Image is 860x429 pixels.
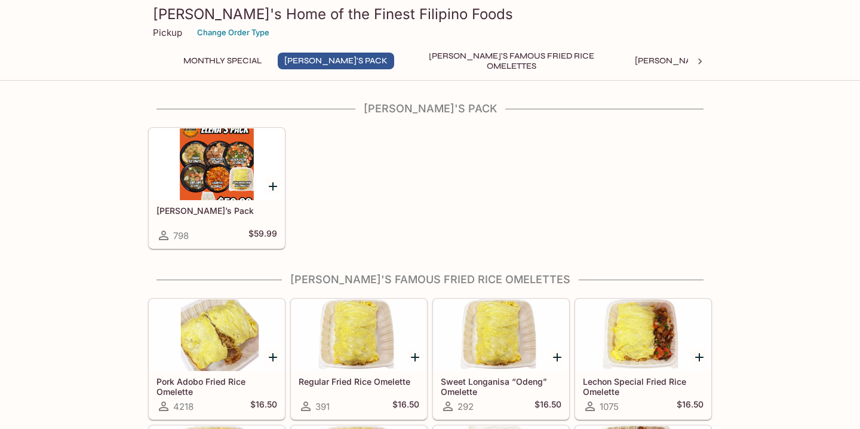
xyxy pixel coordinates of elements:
[549,350,564,364] button: Add Sweet Longanisa “Odeng” Omelette
[576,299,711,371] div: Lechon Special Fried Rice Omelette
[278,53,394,69] button: [PERSON_NAME]'s Pack
[156,376,277,396] h5: Pork Adobo Fried Rice Omelette
[628,53,781,69] button: [PERSON_NAME]'s Mixed Plates
[248,228,277,243] h5: $59.99
[692,350,707,364] button: Add Lechon Special Fried Rice Omelette
[265,179,280,194] button: Add Elena’s Pack
[315,401,330,412] span: 391
[149,299,285,419] a: Pork Adobo Fried Rice Omelette4218$16.50
[433,299,569,419] a: Sweet Longanisa “Odeng” Omelette292$16.50
[583,376,704,396] h5: Lechon Special Fried Rice Omelette
[575,299,711,419] a: Lechon Special Fried Rice Omelette1075$16.50
[173,401,193,412] span: 4218
[177,53,268,69] button: Monthly Special
[299,376,419,387] h5: Regular Fried Rice Omelette
[457,401,474,412] span: 292
[291,299,427,419] a: Regular Fried Rice Omelette391$16.50
[600,401,619,412] span: 1075
[677,399,704,413] h5: $16.50
[441,376,561,396] h5: Sweet Longanisa “Odeng” Omelette
[250,399,277,413] h5: $16.50
[149,299,284,371] div: Pork Adobo Fried Rice Omelette
[192,23,275,42] button: Change Order Type
[265,350,280,364] button: Add Pork Adobo Fried Rice Omelette
[153,5,707,23] h3: [PERSON_NAME]'s Home of the Finest Filipino Foods
[149,128,285,249] a: [PERSON_NAME]’s Pack798$59.99
[148,102,712,115] h4: [PERSON_NAME]'s Pack
[407,350,422,364] button: Add Regular Fried Rice Omelette
[173,230,189,241] span: 798
[291,299,426,371] div: Regular Fried Rice Omelette
[392,399,419,413] h5: $16.50
[153,27,182,38] p: Pickup
[434,299,569,371] div: Sweet Longanisa “Odeng” Omelette
[149,128,284,200] div: Elena’s Pack
[535,399,561,413] h5: $16.50
[156,206,277,216] h5: [PERSON_NAME]’s Pack
[404,53,619,69] button: [PERSON_NAME]'s Famous Fried Rice Omelettes
[148,273,712,286] h4: [PERSON_NAME]'s Famous Fried Rice Omelettes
